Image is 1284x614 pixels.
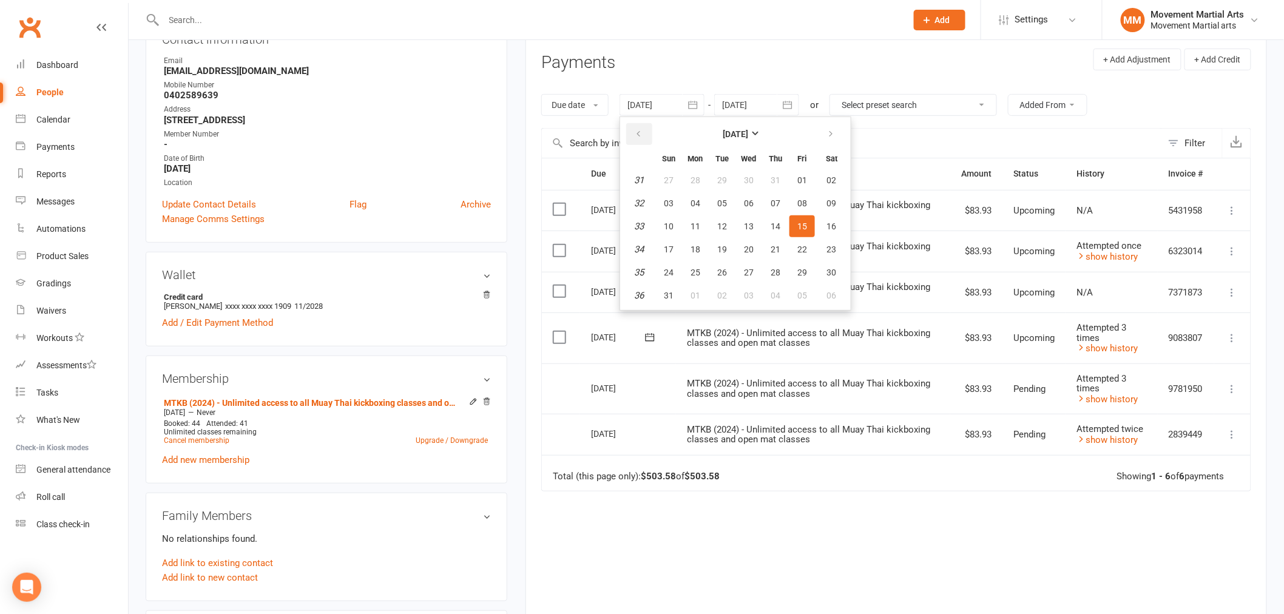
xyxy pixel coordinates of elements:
div: Roll call [36,492,65,502]
td: $83.93 [950,272,1002,313]
button: 31 [763,169,788,191]
div: What's New [36,415,80,425]
strong: $503.58 [641,471,676,482]
li: [PERSON_NAME] [162,291,491,312]
div: Location [164,177,491,189]
button: 29 [789,261,815,283]
a: General attendance kiosk mode [16,456,128,484]
button: 17 [656,238,681,260]
span: 15 [797,221,807,231]
div: Address [164,104,491,115]
button: 31 [656,285,681,306]
button: 29 [709,169,735,191]
span: 27 [744,268,754,277]
button: + Add Adjustment [1093,49,1181,70]
span: 04 [771,291,780,300]
td: $83.93 [950,190,1002,231]
span: Unlimited classes remaining [164,428,257,436]
span: 11 [691,221,700,231]
div: Gradings [36,278,71,288]
td: 2839449 [1158,414,1214,455]
span: Upcoming [1013,246,1055,257]
strong: [STREET_ADDRESS] [164,115,491,126]
button: 25 [683,261,708,283]
strong: - [164,139,491,150]
strong: [DATE] [164,163,491,174]
small: Saturday [826,154,837,163]
div: Product Sales [36,251,89,261]
button: 28 [683,169,708,191]
span: 28 [691,175,700,185]
span: 30 [826,268,836,277]
button: 01 [683,285,708,306]
span: 22 [797,245,807,254]
button: Filter [1162,129,1222,158]
button: 08 [789,192,815,214]
th: History [1066,158,1158,189]
div: — [161,408,491,417]
a: Product Sales [16,243,128,270]
button: 28 [763,261,788,283]
span: 12 [717,221,727,231]
button: 15 [789,215,815,237]
a: Add / Edit Payment Method [162,315,273,330]
button: Added From [1008,94,1087,116]
button: 30 [736,169,762,191]
strong: 6 [1180,471,1185,482]
small: Thursday [769,154,782,163]
span: Booked: 44 [164,419,200,428]
span: MTKB (2024) - Unlimited access to all Muay Thai kickboxing classes and open mat classes [687,378,930,399]
td: 9781950 [1158,363,1214,414]
span: 09 [826,198,836,208]
em: 33 [634,221,644,232]
small: Wednesday [741,154,756,163]
button: 01 [789,169,815,191]
button: 02 [709,285,735,306]
span: 06 [744,198,754,208]
a: show history [1076,434,1138,445]
span: 14 [771,221,780,231]
span: Settings [1015,6,1049,33]
span: 16 [826,221,836,231]
div: Movement Martial arts [1151,20,1245,31]
th: Amount [950,158,1002,189]
span: 18 [691,245,700,254]
a: Flag [350,197,367,212]
button: 05 [709,192,735,214]
button: 26 [709,261,735,283]
small: Sunday [662,154,675,163]
a: show history [1076,394,1138,405]
span: Upcoming [1013,332,1055,343]
strong: [EMAIL_ADDRESS][DOMAIN_NAME] [164,66,491,76]
span: xxxx xxxx xxxx 1909 [225,302,291,311]
div: Member Number [164,129,491,140]
button: 23 [816,238,847,260]
a: Reports [16,161,128,188]
a: Roll call [16,484,128,511]
div: Reports [36,169,66,179]
span: 02 [826,175,836,185]
button: 16 [816,215,847,237]
a: Update Contact Details [162,197,256,212]
span: 29 [717,175,727,185]
strong: $503.58 [684,471,720,482]
span: N/A [1076,205,1093,216]
span: 28 [771,268,780,277]
button: 12 [709,215,735,237]
a: MTKB (2024) - Unlimited access to all Muay Thai kickboxing classes and open mat classes [164,398,457,408]
h3: Membership [162,372,491,385]
div: Open Intercom Messenger [12,573,41,602]
div: Class check-in [36,519,90,529]
button: 27 [736,261,762,283]
a: show history [1076,251,1138,262]
span: 19 [717,245,727,254]
span: N/A [1076,287,1093,298]
a: Upgrade / Downgrade [416,436,488,445]
span: 02 [717,291,727,300]
span: Pending [1013,383,1046,394]
span: 01 [797,175,807,185]
span: 26 [717,268,727,277]
div: or [810,98,819,112]
span: Attempted twice [1076,423,1143,434]
button: + Add Credit [1184,49,1251,70]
